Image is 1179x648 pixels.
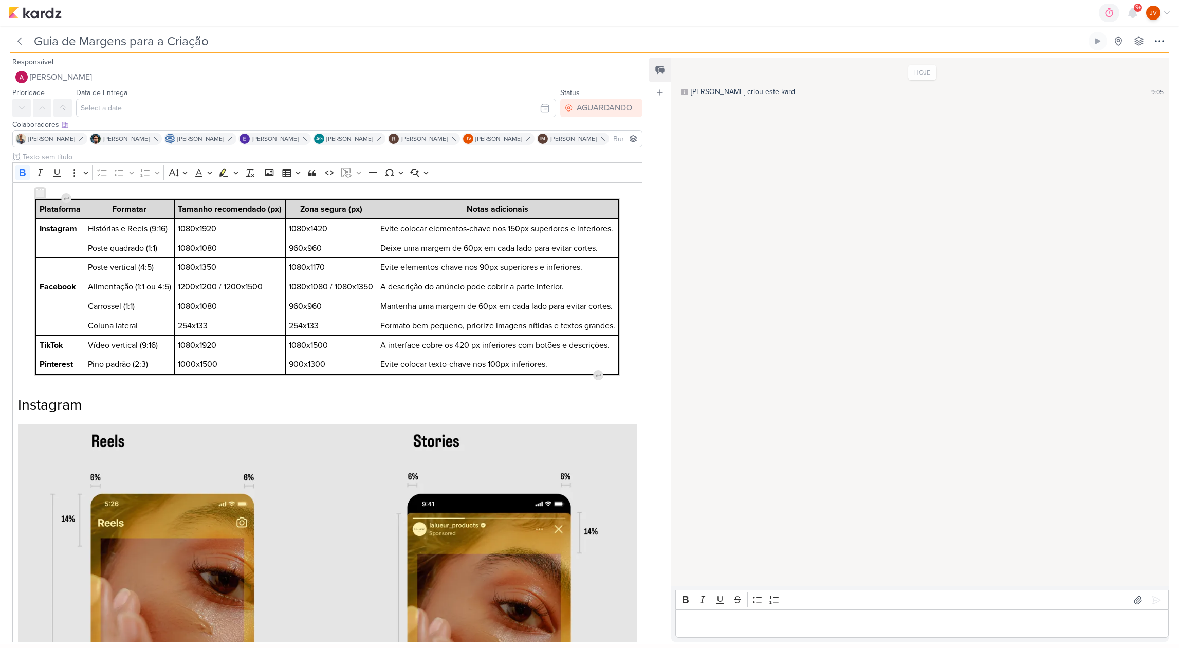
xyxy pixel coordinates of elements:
input: Select a date [76,99,556,117]
label: Status [560,88,580,97]
p: JV [466,137,471,142]
img: Eduardo Quaresma [240,134,250,144]
span: 1080x1920 [178,339,282,351]
span: Evite colocar elementos-chave nos 150px superiores e inferiores. [380,223,615,235]
span: 1080x1080 [178,242,282,254]
strong: Notas adicionais [467,204,528,214]
span: 900x1300 [289,358,373,371]
span: 1080x1170 [289,261,373,273]
span: [PERSON_NAME] [550,134,597,143]
img: Caroline Traven De Andrade [165,134,175,144]
input: Texto sem título [21,152,642,162]
div: Joney Viana [463,134,473,144]
div: Joney Viana [1146,6,1160,20]
span: 254x133 [289,320,373,332]
span: [PERSON_NAME] [401,134,448,143]
span: Pino padrão (2:3) [88,358,171,371]
label: Prioridade [12,88,45,97]
span: Evite elementos-chave nos 90px superiores e inferiores. [380,261,615,273]
p: JV [1150,8,1157,17]
span: 960x960 [289,300,373,312]
span: [PERSON_NAME] [30,71,92,83]
span: Evite colocar texto-chave nos 100px inferiores. [380,358,615,371]
div: 9:05 [1151,87,1164,97]
img: Rafael Dornelles [389,134,399,144]
span: 1080x1080 [178,300,282,312]
span: [PERSON_NAME] [326,134,373,143]
img: Iara Santos [16,134,26,144]
span: 1000x1500 [178,358,282,371]
div: Editor toolbar [12,162,642,182]
span: Vídeo vertical (9:16) [88,339,171,351]
strong: Pinterest [40,359,73,369]
div: Aline Gimenez Graciano [314,134,324,144]
p: IM [540,137,545,142]
p: AG [316,137,323,142]
strong: Instagram [40,224,77,234]
span: A descrição do anúncio pode cobrir a parte inferior. [380,281,615,293]
div: Colaboradores [12,119,642,130]
span: [PERSON_NAME] [177,134,224,143]
div: AGUARDANDO [577,102,632,114]
input: Buscar [611,133,640,145]
span: Histórias e Reels (9:16) [88,223,171,235]
img: kardz.app [8,7,62,19]
span: 1080x1350 [178,261,282,273]
span: Instagram [18,396,82,414]
div: [PERSON_NAME] criou este kard [691,86,795,97]
strong: Tamanho recomendado (px) [178,204,282,214]
span: 1080x1920 [178,223,282,235]
button: [PERSON_NAME] [12,68,642,86]
span: 1080x1080 / 1080x1350 [289,281,373,293]
span: [PERSON_NAME] [103,134,150,143]
span: Deixe uma margem de 60px em cada lado para evitar cortes. [380,242,615,254]
span: [PERSON_NAME] [475,134,522,143]
span: 1080x1420 [289,223,373,235]
span: A interface cobre os 420 px inferiores com botões e descrições. [380,339,615,351]
span: 254x133 [178,320,282,332]
img: Nelito Junior [90,134,101,144]
div: Ligar relógio [1094,37,1102,45]
div: Editor toolbar [675,590,1169,610]
strong: Plataforma [40,204,81,214]
span: 1200x1200 / 1200x1500 [178,281,282,293]
button: AGUARDANDO [560,99,642,117]
strong: Formatar [112,204,146,214]
label: Responsável [12,58,53,66]
span: 1080x1500 [289,339,373,351]
div: Insert paragraph before block [61,193,71,203]
label: Data de Entrega [76,88,127,97]
strong: TikTok [40,340,63,350]
span: 9+ [1135,4,1141,12]
span: [PERSON_NAME] [252,134,299,143]
span: 960x960 [289,242,373,254]
div: Editor editing area: main [675,609,1169,638]
strong: Facebook [40,282,76,292]
span: Poste vertical (4:5) [88,261,171,273]
span: Carrossel (1:1) [88,300,171,312]
span: Poste quadrado (1:1) [88,242,171,254]
input: Kard Sem Título [31,32,1086,50]
span: Alimentação (1:1 ou 4:5) [88,281,171,293]
span: [PERSON_NAME] [28,134,75,143]
span: Formato bem pequeno, priorize imagens nítidas e textos grandes. [380,320,615,332]
span: Coluna lateral [88,320,171,332]
span: Mantenha uma margem de 60px em cada lado para evitar cortes. [380,300,615,312]
div: Isabella Machado Guimarães [538,134,548,144]
div: Insert paragraph after block [593,370,603,380]
img: Alessandra Gomes [15,71,28,83]
strong: Zona segura (px) [300,204,362,214]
